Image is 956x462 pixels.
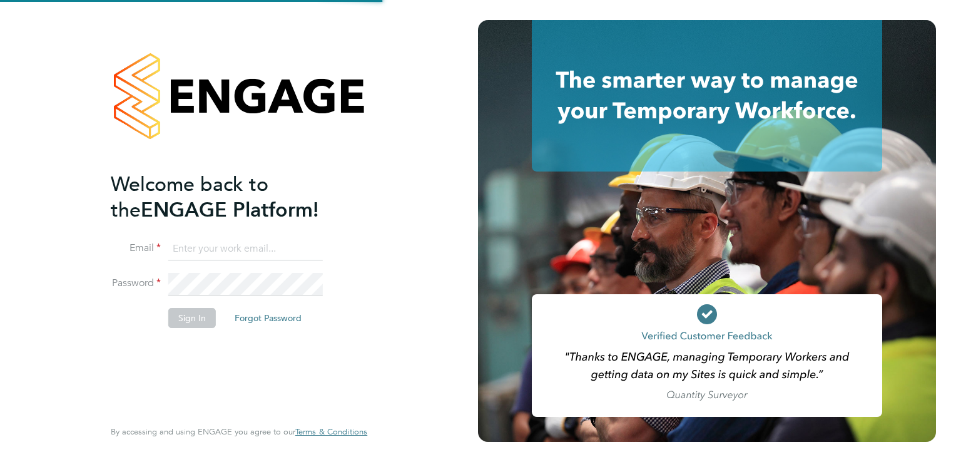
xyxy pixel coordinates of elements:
span: By accessing and using ENGAGE you agree to our [111,426,367,437]
label: Password [111,277,161,290]
h2: ENGAGE Platform! [111,172,355,223]
a: Terms & Conditions [295,427,367,437]
span: Terms & Conditions [295,426,367,437]
button: Forgot Password [225,308,312,328]
label: Email [111,242,161,255]
input: Enter your work email... [168,238,323,260]
button: Sign In [168,308,216,328]
span: Welcome back to the [111,172,268,222]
